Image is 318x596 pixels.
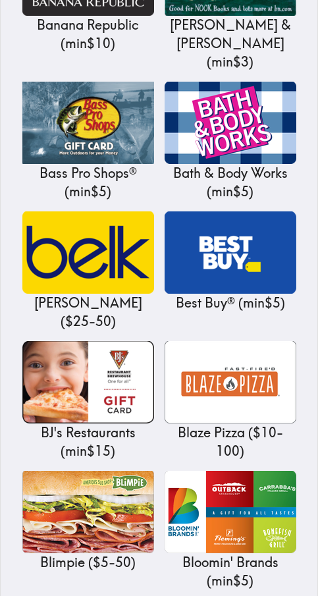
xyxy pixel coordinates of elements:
[165,341,296,460] a: Blaze PizzaBlaze Pizza ($10-100)
[22,341,154,423] img: BJ's Restaurants
[22,82,154,164] img: Bass Pro Shops®
[165,471,296,590] a: Bloomin' BrandsBloomin' Brands (min$5)
[22,553,154,572] p: Blimpie ( $5 - 50 )
[165,211,296,312] a: Best Buy®Best Buy® (min$5)
[165,423,296,460] p: Blaze Pizza ( $10 - 100 )
[165,294,296,312] p: Best Buy® ( min $5 )
[165,341,296,423] img: Blaze Pizza
[165,16,296,71] p: [PERSON_NAME] & [PERSON_NAME] ( min $3 )
[165,471,296,553] img: Bloomin' Brands
[22,341,154,460] a: BJ's RestaurantsBJ's Restaurants (min$15)
[165,82,296,164] img: Bath & Body Works
[22,164,154,201] p: Bass Pro Shops® ( min $5 )
[165,82,296,201] a: Bath & Body WorksBath & Body Works (min$5)
[22,16,154,53] p: Banana Republic ( min $10 )
[22,294,154,331] p: [PERSON_NAME] ( $25 - 50 )
[22,211,154,294] img: Belk
[22,82,154,201] a: Bass Pro Shops®Bass Pro Shops® (min$5)
[22,211,154,331] a: Belk[PERSON_NAME] ($25-50)
[22,423,154,460] p: BJ's Restaurants ( min $15 )
[165,164,296,201] p: Bath & Body Works ( min $5 )
[165,553,296,590] p: Bloomin' Brands ( min $5 )
[165,211,296,294] img: Best Buy®
[22,471,154,572] a: BlimpieBlimpie ($5-50)
[22,471,154,553] img: Blimpie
